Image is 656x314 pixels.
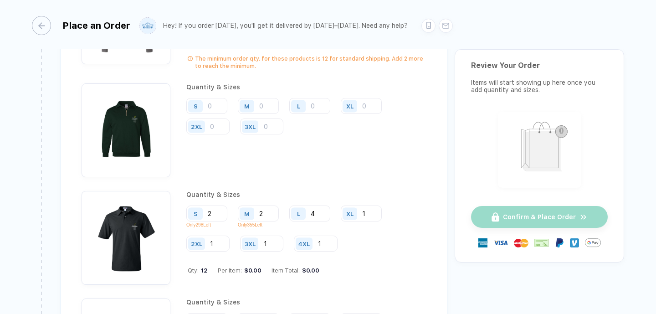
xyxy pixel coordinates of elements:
[218,267,261,274] div: Per Item:
[186,83,426,91] div: Quantity & Sizes
[191,123,202,130] div: 2XL
[555,238,564,247] img: Paypal
[244,103,250,109] div: M
[199,267,208,274] span: 12
[514,236,528,250] img: master-card
[194,210,198,217] div: S
[186,299,426,306] div: Quantity & Sizes
[86,88,166,168] img: 4554c40d-53b8-4748-ad22-ee6795cb8b67_nt_front_1741227332701.jpg
[191,240,202,247] div: 2XL
[62,20,130,31] div: Place an Order
[297,210,300,217] div: L
[300,267,319,274] div: $0.00
[245,240,256,247] div: 3XL
[534,238,549,247] img: cheque
[195,55,426,70] div: The minimum order qty. for these products is 12 for standard shipping. Add 2 more to reach the mi...
[140,18,156,34] img: user profile
[186,191,426,198] div: Quantity & Sizes
[238,222,286,227] p: Only 355 Left
[86,196,166,275] img: 70ec974e-1fa0-462c-b48f-f71d69552e97_nt_front_1741227473083.jpg
[244,210,250,217] div: M
[163,22,408,30] div: Hey! If you order [DATE], you'll get it delivered by [DATE]–[DATE]. Need any help?
[242,267,261,274] div: $0.00
[245,123,256,130] div: 3XL
[471,61,608,70] div: Review Your Order
[346,210,354,217] div: XL
[346,103,354,109] div: XL
[188,267,208,274] div: Qty:
[502,116,577,182] img: shopping_bag.png
[585,235,601,251] img: GPay
[272,267,319,274] div: Item Total:
[297,103,300,109] div: L
[194,103,198,109] div: S
[570,238,579,247] img: Venmo
[471,79,608,93] div: Items will start showing up here once you add quantity and sizes.
[478,238,487,247] img: express
[493,236,508,250] img: visa
[298,240,310,247] div: 4XL
[186,222,234,227] p: Only 298 Left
